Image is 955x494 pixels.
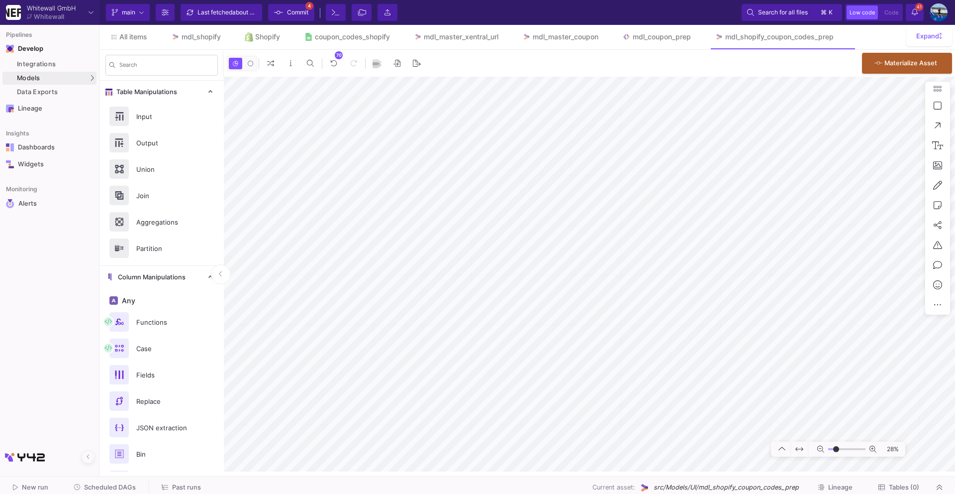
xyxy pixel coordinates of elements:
img: AEdFTp4_RXFoBzJxSaYPMZp7Iyigz82078j9C0hFtL5t=s96-c [930,3,948,21]
div: Data Exports [17,88,94,96]
button: Partition [99,235,224,261]
div: Union [130,162,199,177]
div: Functions [130,315,199,330]
div: Table Manipulations [99,103,224,265]
img: Tab icon [304,33,313,41]
div: Integrations [17,60,94,68]
div: Alerts [18,199,83,208]
span: 28% [880,441,903,458]
button: main [106,4,150,21]
span: Any [120,297,135,305]
span: Code [884,9,898,16]
button: Materialize Asset [862,53,952,74]
mat-expansion-panel-header: Navigation iconDevelop [2,41,96,57]
div: Dashboards [18,143,83,151]
span: src/Models/UI/mdl_shopify_coupon_codes_prep [654,483,799,492]
div: mdl_shopify [182,33,221,41]
div: mdl_master_coupon [533,33,598,41]
img: YZ4Yr8zUCx6JYM5gIgaTIQYeTXdcwQjnYC8iZtTV.png [6,5,21,20]
span: k [829,6,833,18]
div: Develop [18,45,33,53]
button: Code [881,5,901,19]
div: Last fetched [197,5,257,20]
img: Tab icon [622,33,631,41]
button: Output [99,129,224,156]
button: JSON extraction [99,414,224,441]
a: Navigation iconLineage [2,101,96,117]
span: Commit [287,5,308,20]
button: Replace [99,388,224,414]
div: Shopify [255,33,281,41]
div: Case [130,341,199,356]
span: Low code [850,9,875,16]
img: Tab icon [245,32,253,41]
span: Current asset: [592,483,635,492]
span: about 1 hour ago [232,8,279,16]
div: Input [130,109,199,124]
button: 41 [906,4,924,21]
button: Bin [99,441,224,467]
a: Navigation iconWidgets [2,156,96,172]
img: Navigation icon [6,105,14,113]
button: Functions [99,309,224,335]
div: Partition [130,241,199,256]
span: Column Manipulations [114,273,186,281]
span: Materialize Asset [884,59,937,67]
span: New run [22,484,48,491]
mat-expansion-panel-header: Table Manipulations [99,81,224,103]
button: Fields [99,362,224,388]
button: Case [99,335,224,362]
span: Models [17,74,40,82]
input: Search [119,63,214,70]
img: Tab icon [414,33,422,41]
button: Low code [847,5,878,19]
button: Search for all files⌘k [742,4,842,21]
div: Aggregations [130,215,199,230]
div: Widgets [18,160,83,168]
img: Navigation icon [6,45,14,53]
img: Navigation icon [6,143,14,151]
div: Whitewall GmbH [27,5,76,11]
span: Lineage [828,484,853,491]
div: Output [130,135,199,150]
button: ⌘k [818,6,837,18]
span: ⌘ [821,6,827,18]
button: Commit [268,4,314,21]
a: Navigation iconAlerts [2,195,96,212]
span: Past runs [172,484,201,491]
span: main [122,5,135,20]
span: Scheduled DAGs [84,484,136,491]
div: coupon_codes_shopify [315,33,390,41]
button: Union [99,156,224,182]
div: mdl_master_xentral_url [424,33,498,41]
div: JSON extraction [130,420,199,435]
button: Last fetchedabout 1 hour ago [181,4,262,21]
img: Tab icon [171,33,180,41]
span: All items [119,33,147,41]
a: Integrations [2,58,96,71]
div: Join [130,188,199,203]
img: Navigation icon [6,160,14,168]
span: Tables (0) [889,484,919,491]
button: Join [99,182,224,209]
img: Tab icon [715,33,723,41]
div: mdl_shopify_coupon_codes_prep [725,33,834,41]
span: 41 [915,3,923,11]
span: Table Manipulations [112,88,177,96]
mat-expansion-panel-header: Column Manipulations [99,266,224,288]
a: Navigation iconDashboards [2,139,96,155]
button: Aggregations [99,209,224,235]
div: Lineage [18,105,83,113]
div: Bin [130,447,199,462]
div: mdl_coupon_prep [633,33,691,41]
a: Data Exports [2,86,96,99]
div: Whitewall [34,13,64,20]
img: UI Model [639,483,650,493]
div: Fields [130,368,199,382]
span: Search for all files [758,5,808,20]
img: Navigation icon [6,199,14,208]
img: Tab icon [522,33,531,41]
button: Input [99,103,224,129]
div: Replace [130,394,199,409]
